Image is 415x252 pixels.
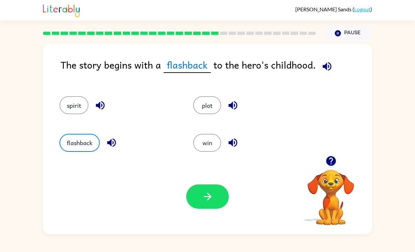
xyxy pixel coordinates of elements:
div: ( ) [295,6,372,12]
span: flashback [164,57,211,73]
video: Your browser must support playing .mp4 files to use Literably. Please try using another browser. [298,159,364,226]
a: Logout [354,6,370,12]
span: [PERSON_NAME] Sands [295,6,352,12]
button: plot [193,96,221,114]
button: flashback [60,134,100,152]
button: Pause [324,26,372,41]
div: The story begins with a to the hero's childhood. [61,57,372,83]
button: win [193,134,221,152]
button: spirit [60,96,88,114]
img: Literably [43,3,80,17]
